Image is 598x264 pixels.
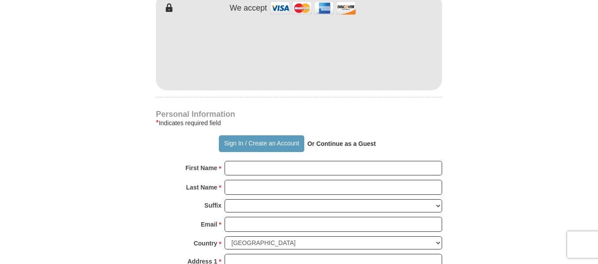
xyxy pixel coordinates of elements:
h4: We accept [230,4,267,13]
strong: Last Name [186,181,218,193]
strong: Country [194,237,218,249]
strong: Email [201,218,217,231]
div: Indicates required field [156,118,442,128]
strong: Suffix [204,199,221,212]
strong: Or Continue as a Guest [307,140,376,147]
button: Sign In / Create an Account [219,135,304,152]
strong: First Name [185,162,217,174]
h4: Personal Information [156,111,442,118]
